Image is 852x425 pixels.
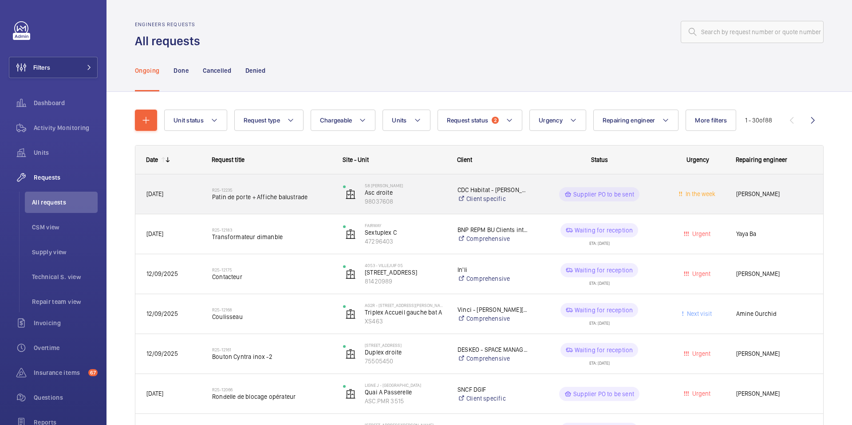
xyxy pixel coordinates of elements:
div: ETA: [DATE] [589,317,610,325]
span: Activity Monitoring [34,123,98,132]
button: Filters [9,57,98,78]
a: Client specific [458,394,528,403]
span: 67 [88,369,98,376]
span: Next visit [685,310,712,317]
p: Waiting for reception [575,346,633,354]
span: Yaya Ba [736,229,812,239]
p: Quai A Passerelle [365,388,446,397]
span: Questions [34,393,98,402]
h2: R25-12168 [212,307,331,312]
img: elevator.svg [345,229,356,240]
p: XS463 [365,317,446,326]
span: Chargeable [320,117,352,124]
span: Overtime [34,343,98,352]
p: Triplex Accueil gauche bat A [365,308,446,317]
span: [PERSON_NAME] [736,389,812,399]
span: [DATE] [146,230,163,237]
p: FAIRWAY [365,223,446,228]
div: Press SPACE to select this row. [135,374,823,414]
span: CSM view [32,223,98,232]
span: Filters [33,63,50,72]
p: Vinci - [PERSON_NAME][DATE] [458,305,528,314]
span: Coulisseau [212,312,331,321]
span: Client [457,156,472,163]
span: [PERSON_NAME] [736,269,812,279]
span: Request type [244,117,280,124]
p: 58 [PERSON_NAME] [365,183,446,188]
span: 1 - 30 88 [745,117,772,123]
a: Comprehensive [458,354,528,363]
span: Invoicing [34,319,98,327]
button: Urgency [529,110,586,131]
p: Done [174,66,188,75]
span: Patin de porte + Affiche balustrade [212,193,331,201]
span: Technical S. view [32,272,98,281]
div: ETA: [DATE] [589,357,610,365]
span: Dashboard [34,98,98,107]
p: DESKEO - SPACE MANAGEMENT [458,345,528,354]
span: Amine Ourchid [736,309,812,319]
input: Search by request number or quote number [681,21,824,43]
p: Sextuplex C [365,228,446,237]
button: Request status2 [438,110,523,131]
h2: Engineers requests [135,21,205,28]
button: Repairing engineer [593,110,679,131]
span: [PERSON_NAME] [736,189,812,199]
p: 75505450 [365,357,446,366]
p: Waiting for reception [575,306,633,315]
h2: R25-12161 [212,347,331,352]
span: Urgent [690,390,710,397]
button: Unit status [164,110,227,131]
div: Press SPACE to select this row. [135,174,823,214]
p: Cancelled [203,66,231,75]
span: [PERSON_NAME] [736,349,812,359]
span: 12/09/2025 [146,350,178,357]
button: Request type [234,110,304,131]
p: Supplier PO to be sent [573,190,634,199]
span: Supply view [32,248,98,256]
a: Comprehensive [458,314,528,323]
span: 12/09/2025 [146,270,178,277]
button: More filters [686,110,736,131]
span: Rondelle de blocage opérateur [212,392,331,401]
p: Supplier PO to be sent [573,390,634,398]
div: Date [146,156,158,163]
p: Denied [245,66,265,75]
span: In the week [684,190,715,197]
span: Bouton Cyntra inox -2 [212,352,331,361]
p: [STREET_ADDRESS] [365,342,446,348]
h2: R25-12175 [212,267,331,272]
span: 2 [492,117,499,124]
a: Client specific [458,194,528,203]
span: [DATE] [146,390,163,397]
h1: All requests [135,33,205,49]
span: All requests [32,198,98,207]
p: SNCF DGIF [458,385,528,394]
span: Requests [34,173,98,182]
span: Contacteur [212,272,331,281]
button: Units [383,110,430,131]
div: ETA: [DATE] [589,237,610,245]
span: More filters [695,117,727,124]
p: Waiting for reception [575,226,633,235]
span: Units [392,117,406,124]
span: [DATE] [146,190,163,197]
span: Repair team view [32,297,98,306]
p: Ligne J - [GEOGRAPHIC_DATA] [365,382,446,388]
a: Comprehensive [458,274,528,283]
button: Chargeable [311,110,376,131]
span: Unit status [174,117,204,124]
p: Asc droite [365,188,446,197]
img: elevator.svg [345,349,356,359]
h2: R25-12235 [212,187,331,193]
span: of [759,117,765,124]
h2: R25-12066 [212,387,331,392]
a: Comprehensive [458,234,528,243]
p: CDC Habitat - [PERSON_NAME] [458,185,528,194]
span: Urgency [539,117,563,124]
span: Urgent [690,350,710,357]
span: Status [591,156,608,163]
img: elevator.svg [345,189,356,200]
span: 12/09/2025 [146,310,178,317]
p: Waiting for reception [575,266,633,275]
